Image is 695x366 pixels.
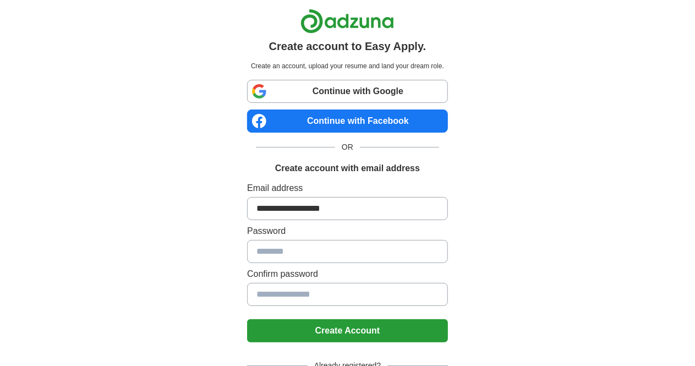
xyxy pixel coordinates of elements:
[335,141,360,153] span: OR
[300,9,394,34] img: Adzuna logo
[275,162,420,175] h1: Create account with email address
[269,38,426,54] h1: Create account to Easy Apply.
[247,267,448,281] label: Confirm password
[249,61,446,71] p: Create an account, upload your resume and land your dream role.
[247,225,448,238] label: Password
[247,80,448,103] a: Continue with Google
[247,110,448,133] a: Continue with Facebook
[247,319,448,342] button: Create Account
[247,182,448,195] label: Email address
